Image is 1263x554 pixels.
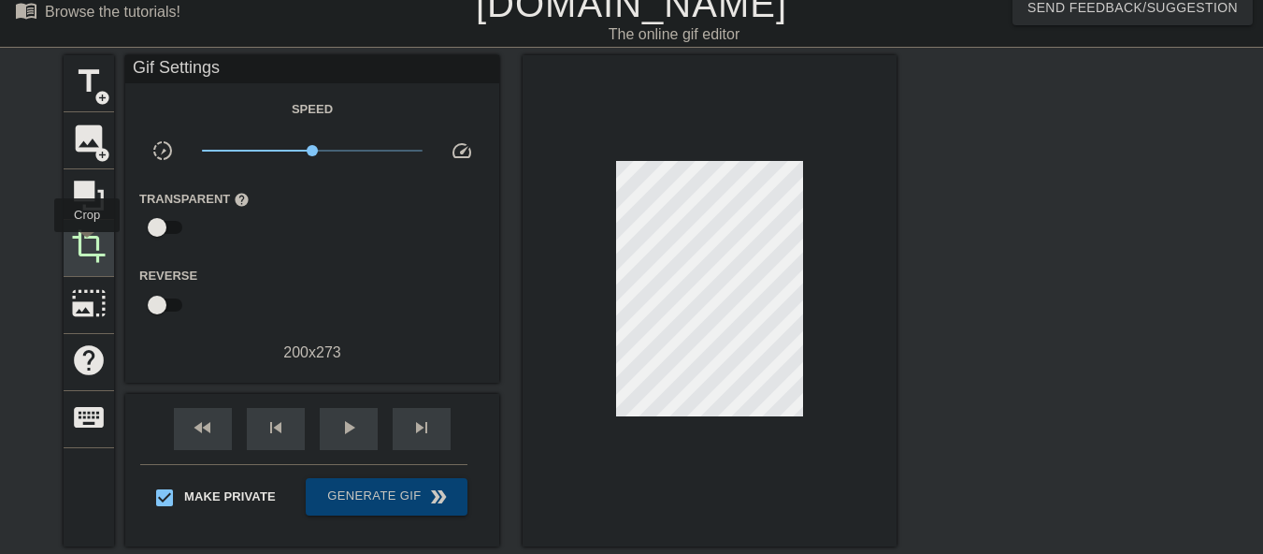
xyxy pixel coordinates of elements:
[234,192,250,208] span: help
[71,228,107,264] span: crop
[410,416,433,439] span: skip_next
[151,139,174,162] span: slow_motion_video
[45,4,180,20] div: Browse the tutorials!
[71,343,107,378] span: help
[71,285,107,321] span: photo_size_select_large
[125,342,499,364] div: 200 x 273
[71,121,107,156] span: image
[430,23,917,46] div: The online gif editor
[337,416,360,439] span: play_arrow
[427,486,450,508] span: double_arrow
[94,90,110,106] span: add_circle
[139,190,250,209] label: Transparent
[184,488,276,506] span: Make Private
[451,139,473,162] span: speed
[139,267,197,285] label: Reverse
[306,478,467,516] button: Generate Gif
[265,416,287,439] span: skip_previous
[192,416,214,439] span: fast_rewind
[71,400,107,435] span: keyboard
[313,486,460,508] span: Generate Gif
[125,55,499,83] div: Gif Settings
[71,64,107,99] span: title
[292,100,333,119] label: Speed
[94,147,110,163] span: add_circle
